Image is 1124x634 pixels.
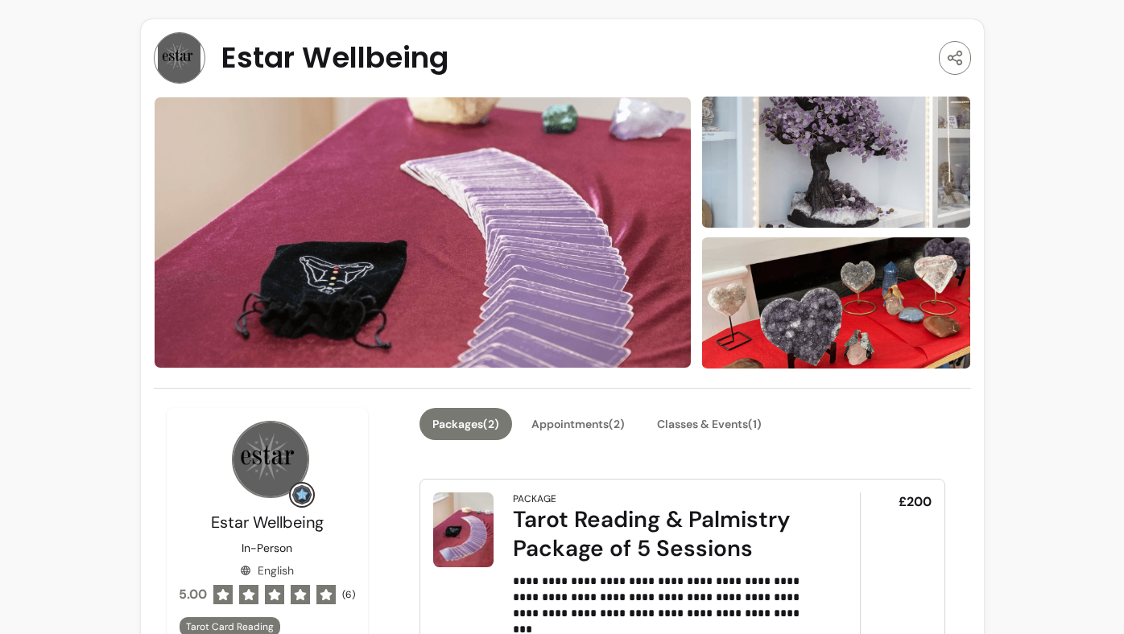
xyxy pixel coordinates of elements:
[211,512,324,533] span: Estar Wellbeing
[419,408,512,440] button: Packages(2)
[701,95,970,230] img: image-1
[179,585,207,604] span: 5.00
[242,540,292,556] p: In-Person
[513,505,815,563] div: Tarot Reading & Palmistry Package of 5 Sessions
[221,42,448,74] span: Estar Wellbeing
[644,408,775,440] button: Classes & Events(1)
[701,236,970,371] img: image-2
[154,97,692,368] img: image-0
[186,620,274,633] span: Tarot Card Reading
[342,588,355,601] span: ( 6 )
[433,492,494,566] img: Tarot Reading & Palmistry Package of 5 Sessions
[240,562,294,578] div: English
[232,421,309,498] img: Provider image
[154,32,205,84] img: Provider image
[513,492,556,505] div: Package
[519,408,638,440] button: Appointments(2)
[292,485,312,504] img: Grow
